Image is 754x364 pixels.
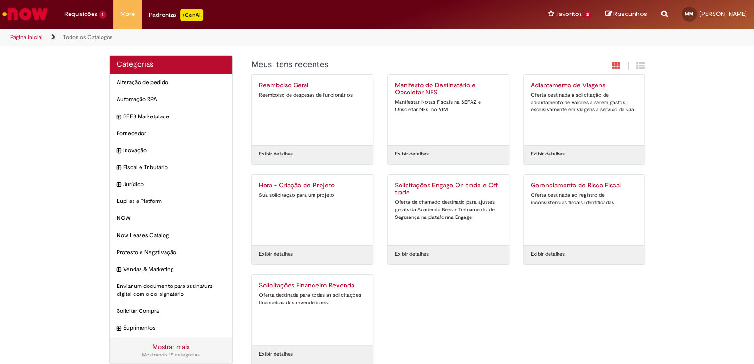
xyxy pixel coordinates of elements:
[64,9,97,19] span: Requisições
[556,9,581,19] span: Favoritos
[120,9,135,19] span: More
[110,159,232,176] div: expandir categoria Fiscal e Tributário Fiscal e Tributário
[117,95,225,103] span: Automação RPA
[110,244,232,261] div: Protesto e Negativação
[110,74,232,91] div: Alteração de pedido
[117,324,121,333] i: expandir categoria Suprimentos
[685,11,693,17] span: MM
[110,125,232,142] div: Fornecedor
[180,9,203,21] p: +GenAi
[251,60,543,70] h1: {"description":"","title":"Meus itens recentes"} Categoria
[110,176,232,193] div: expandir categoria Jurídico Jurídico
[395,82,502,97] h2: Manifesto do Destinatário e Obsoletar NFS
[1,5,49,23] img: ServiceNow
[612,61,620,70] i: Exibição em cartão
[259,182,366,189] h2: Hera - Criação de Projeto
[259,82,366,89] h2: Reembolso Geral
[117,61,225,69] h2: Categorias
[531,250,565,258] a: Exibir detalhes
[123,147,225,155] span: Inovação
[583,11,591,19] span: 2
[388,175,509,245] a: Solicitações Engage On trade e Off trade Oferta de chamado destinado para ajustes gerais da Acade...
[152,342,189,351] a: Mostrar mais
[117,113,121,122] i: expandir categoria BEES Marketplace
[117,282,225,298] span: Enviar um documento para assinatura digital com o co-signatário
[388,75,509,145] a: Manifesto do Destinatário e Obsoletar NFS Manifestar Notas Fiscais na SEFAZ e Obsoletar NFs. no VIM
[395,150,429,158] a: Exibir detalhes
[259,282,366,289] h2: Solicitações Financeiro Revenda
[117,232,225,240] span: Now Leases Catalog
[524,75,644,145] a: Adiantamento de Viagens Oferta destinada à solicitação de adiantamento de valores a serem gastos ...
[110,142,232,159] div: expandir categoria Inovação Inovação
[99,11,106,19] span: 1
[123,113,225,121] span: BEES Marketplace
[149,9,203,21] div: Padroniza
[605,10,647,19] a: Rascunhos
[110,209,232,227] div: NOW
[117,147,121,156] i: expandir categoria Inovação
[395,250,429,258] a: Exibir detalhes
[63,33,113,41] a: Todos os Catálogos
[259,350,293,358] a: Exibir detalhes
[531,182,637,189] h2: Gerenciamento de Risco Fiscal
[259,250,293,258] a: Exibir detalhes
[110,302,232,320] div: Solicitar Compra
[252,175,373,245] a: Hera - Criação de Projeto Sua solicitação para um projeto
[117,78,225,86] span: Alteração de pedido
[259,292,366,306] div: Oferta destinada para todas as solicitações financeiras dos revendedores.
[259,92,366,99] div: Reembolso de despesas de funcionários
[123,265,225,273] span: Vendas & Marketing
[395,99,502,113] div: Manifestar Notas Fiscais na SEFAZ e Obsoletar NFs. no VIM
[117,163,121,173] i: expandir categoria Fiscal e Tributário
[110,227,232,244] div: Now Leases Catalog
[123,180,225,188] span: Jurídico
[110,278,232,303] div: Enviar um documento para assinatura digital com o co-signatário
[110,261,232,278] div: expandir categoria Vendas & Marketing Vendas & Marketing
[117,307,225,315] span: Solicitar Compra
[613,9,647,18] span: Rascunhos
[531,192,637,206] div: Oferta destinada ao registro de inconsistências fiscais identificadas
[531,82,637,89] h2: Adiantamento de Viagens
[628,61,629,71] span: |
[531,92,637,114] div: Oferta destinada à solicitação de adiantamento de valores a serem gastos exclusivamente em viagen...
[395,199,502,221] div: Oferta de chamado destinado para ajustes gerais da Academia Bees + Treinamento de Segurança na pl...
[259,150,293,158] a: Exibir detalhes
[123,163,225,171] span: Fiscal e Tributário
[117,248,225,256] span: Protesto e Negativação
[117,351,225,359] div: Mostrando 15 categorias
[117,265,121,275] i: expandir categoria Vendas & Marketing
[110,108,232,125] div: expandir categoria BEES Marketplace BEES Marketplace
[531,150,565,158] a: Exibir detalhes
[110,91,232,108] div: Automação RPA
[117,180,121,190] i: expandir categoria Jurídico
[123,324,225,332] span: Suprimentos
[10,33,43,41] a: Página inicial
[117,130,225,138] span: Fornecedor
[117,197,225,205] span: Lupi as a Platform
[524,175,644,245] a: Gerenciamento de Risco Fiscal Oferta destinada ao registro de inconsistências fiscais identificadas
[110,74,232,337] ul: Categorias
[259,192,366,199] div: Sua solicitação para um projeto
[395,182,502,197] h2: Solicitações Engage On trade e Off trade
[252,75,373,145] a: Reembolso Geral Reembolso de despesas de funcionários
[117,214,225,222] span: NOW
[699,10,747,18] span: [PERSON_NAME]
[252,275,373,345] a: Solicitações Financeiro Revenda Oferta destinada para todas as solicitações financeiras dos reven...
[636,61,645,70] i: Exibição de grade
[7,29,495,46] ul: Trilhas de página
[110,193,232,210] div: Lupi as a Platform
[110,319,232,337] div: expandir categoria Suprimentos Suprimentos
